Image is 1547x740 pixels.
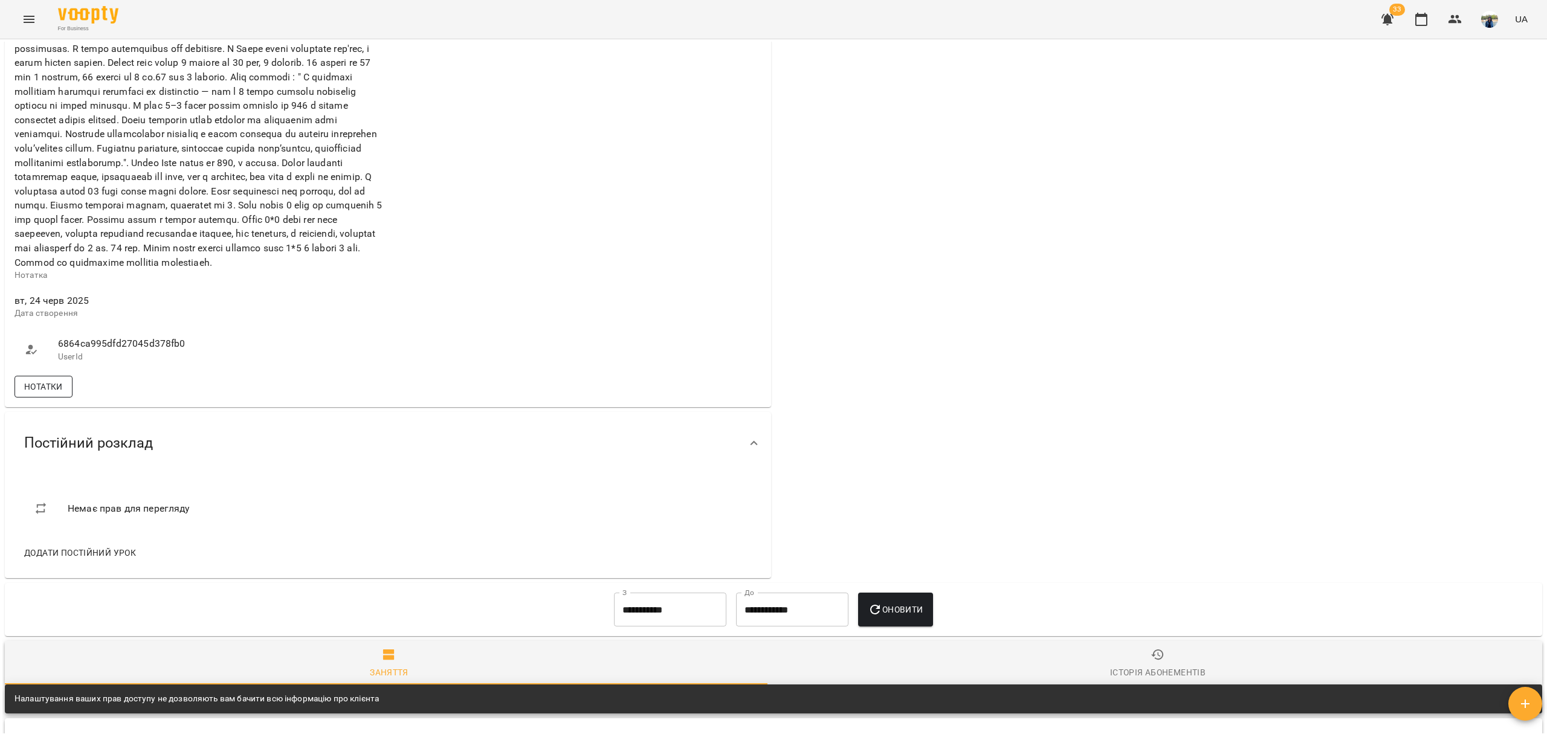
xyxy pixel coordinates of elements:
[58,25,118,33] span: For Business
[58,351,376,363] p: UserId
[858,593,932,626] button: Оновити
[15,5,44,34] button: Menu
[370,665,409,680] div: Заняття
[5,412,771,474] div: Постійний розклад
[24,379,63,394] span: Нотатки
[1389,4,1405,16] span: 33
[868,602,923,617] span: Оновити
[15,307,386,320] p: Дата створення
[19,542,141,564] button: Додати постійний урок
[15,688,379,710] div: Налаштування ваших прав доступу не дозволяють вам бачити всю інформацію про клієнта
[58,336,376,351] span: 6864ca995dfd27045d378fb0
[15,376,73,397] button: Нотатки
[24,545,136,560] span: Додати постійний урок
[68,501,190,516] span: Немає прав для перегляду
[58,6,118,24] img: Voopty Logo
[15,294,386,308] span: вт, 24 черв 2025
[1515,13,1528,25] span: UA
[1110,665,1206,680] div: Історія абонементів
[1481,11,1498,28] img: 79bf113477beb734b35379532aeced2e.jpg
[15,269,386,282] p: Нотатка
[24,434,153,452] span: Постійний розклад
[1510,8,1532,30] button: UA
